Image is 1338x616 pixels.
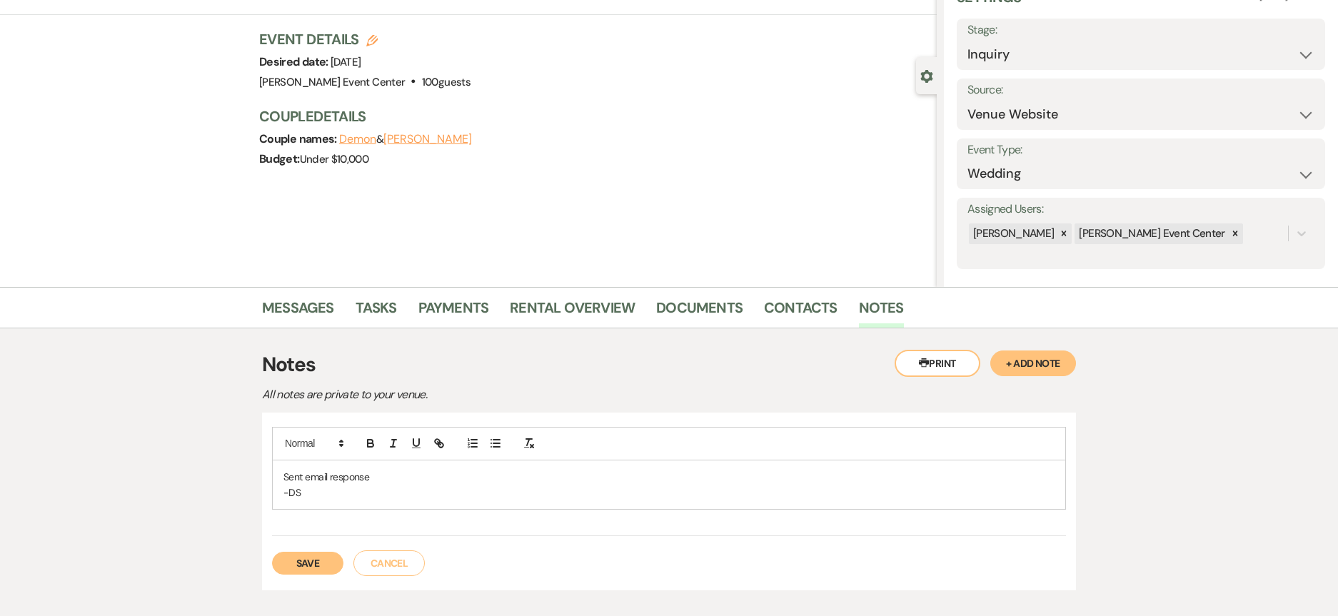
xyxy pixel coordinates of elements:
[300,152,369,166] span: Under $10,000
[969,223,1057,244] div: [PERSON_NAME]
[859,296,904,328] a: Notes
[990,350,1076,376] button: + Add Note
[422,75,471,89] span: 100 guests
[259,54,331,69] span: Desired date:
[764,296,837,328] a: Contacts
[510,296,635,328] a: Rental Overview
[1075,223,1227,244] div: [PERSON_NAME] Event Center
[418,296,489,328] a: Payments
[967,80,1314,101] label: Source:
[262,385,762,404] p: All notes are private to your venue.
[895,350,980,377] button: Print
[272,552,343,575] button: Save
[967,140,1314,161] label: Event Type:
[356,296,397,328] a: Tasks
[259,151,300,166] span: Budget:
[283,485,1055,500] p: -DS
[262,296,334,328] a: Messages
[262,350,1076,380] h3: Notes
[967,199,1314,220] label: Assigned Users:
[283,469,1055,485] p: Sent email response
[259,29,471,49] h3: Event Details
[339,133,376,145] button: Demon
[353,550,425,576] button: Cancel
[259,131,339,146] span: Couple names:
[383,133,472,145] button: [PERSON_NAME]
[259,106,922,126] h3: Couple Details
[920,69,933,82] button: Close lead details
[259,75,405,89] span: [PERSON_NAME] Event Center
[339,132,472,146] span: &
[656,296,743,328] a: Documents
[967,20,1314,41] label: Stage:
[331,55,361,69] span: [DATE]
